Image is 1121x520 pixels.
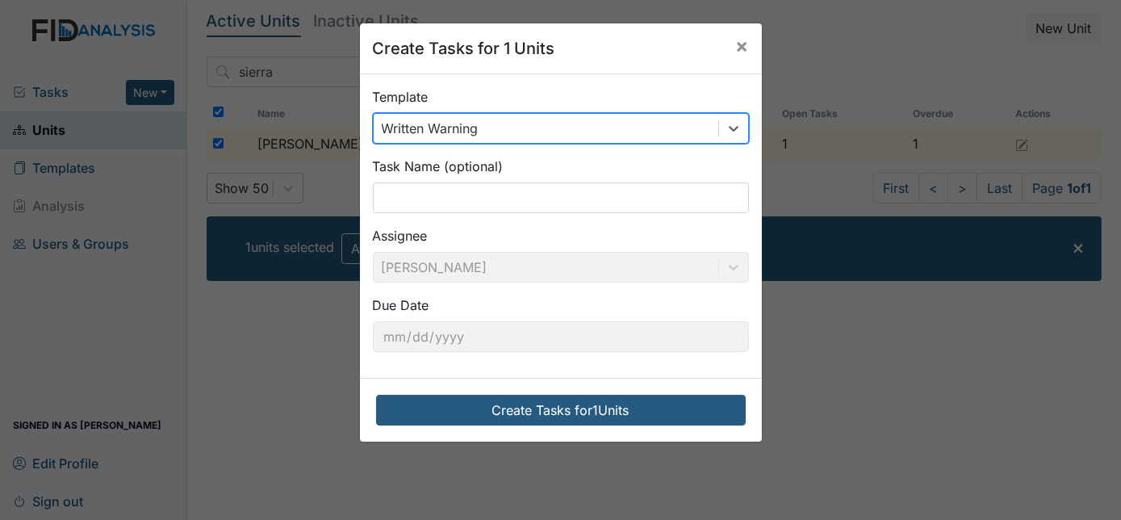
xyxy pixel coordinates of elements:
span: × [736,34,749,57]
label: Task Name (optional) [373,157,504,176]
label: Due Date [373,296,429,315]
h5: Create Tasks for 1 Units [373,36,555,61]
label: Template [373,87,429,107]
div: Written Warning [382,119,479,138]
label: Assignee [373,226,428,245]
button: Close [723,23,762,69]
button: Create Tasks for1Units [376,395,746,426]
